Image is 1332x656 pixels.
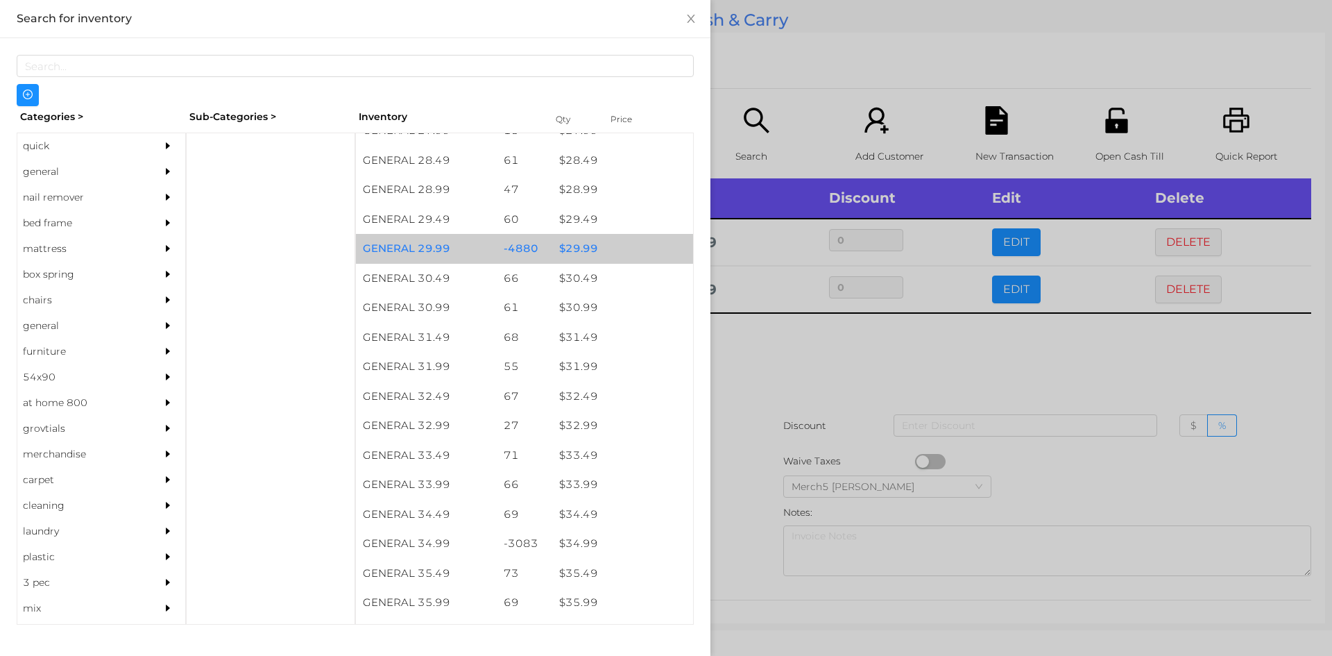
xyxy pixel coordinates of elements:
[552,470,693,500] div: $ 33.99
[497,146,553,176] div: 61
[356,470,497,500] div: GENERAL 33.99
[186,106,355,128] div: Sub-Categories >
[163,167,173,176] i: icon: caret-right
[552,175,693,205] div: $ 28.99
[356,588,497,618] div: GENERAL 35.99
[163,269,173,279] i: icon: caret-right
[163,398,173,407] i: icon: caret-right
[356,352,497,382] div: GENERAL 31.99
[163,449,173,459] i: icon: caret-right
[17,441,144,467] div: merchandise
[552,264,693,294] div: $ 30.49
[552,382,693,412] div: $ 32.49
[552,441,693,471] div: $ 33.49
[552,588,693,618] div: $ 35.99
[163,423,173,433] i: icon: caret-right
[17,287,144,313] div: chairs
[685,13,697,24] i: icon: close
[163,526,173,536] i: icon: caret-right
[497,175,553,205] div: 47
[17,339,144,364] div: furniture
[163,603,173,613] i: icon: caret-right
[552,110,594,129] div: Qty
[17,493,144,519] div: cleaning
[17,596,144,621] div: mix
[356,323,497,353] div: GENERAL 31.49
[552,352,693,382] div: $ 31.99
[17,390,144,416] div: at home 800
[163,192,173,202] i: icon: caret-right
[552,205,693,235] div: $ 29.49
[356,382,497,412] div: GENERAL 32.49
[163,475,173,485] i: icon: caret-right
[497,323,553,353] div: 68
[17,262,144,287] div: box spring
[356,411,497,441] div: GENERAL 32.99
[17,313,144,339] div: general
[17,621,144,647] div: appliances
[607,110,663,129] div: Price
[356,441,497,471] div: GENERAL 33.49
[356,293,497,323] div: GENERAL 30.99
[497,588,553,618] div: 69
[356,559,497,589] div: GENERAL 35.49
[163,321,173,330] i: icon: caret-right
[17,570,144,596] div: 3 pec
[497,411,553,441] div: 27
[497,559,553,589] div: 73
[17,106,186,128] div: Categories >
[163,372,173,382] i: icon: caret-right
[356,264,497,294] div: GENERAL 30.49
[552,146,693,176] div: $ 28.49
[497,500,553,530] div: 69
[497,441,553,471] div: 71
[163,552,173,562] i: icon: caret-right
[552,293,693,323] div: $ 30.99
[552,234,693,264] div: $ 29.99
[17,55,694,77] input: Search...
[17,159,144,185] div: general
[17,364,144,390] div: 54x90
[552,559,693,589] div: $ 35.49
[17,236,144,262] div: mattress
[356,205,497,235] div: GENERAL 29.49
[497,470,553,500] div: 66
[497,382,553,412] div: 67
[497,352,553,382] div: 55
[497,529,553,559] div: -3083
[17,133,144,159] div: quick
[163,141,173,151] i: icon: caret-right
[163,295,173,305] i: icon: caret-right
[356,234,497,264] div: GENERAL 29.99
[17,544,144,570] div: plastic
[163,244,173,253] i: icon: caret-right
[17,416,144,441] div: grovtials
[497,234,553,264] div: -4880
[552,500,693,530] div: $ 34.49
[552,618,693,648] div: $ 36.49
[552,411,693,441] div: $ 32.99
[356,500,497,530] div: GENERAL 34.49
[163,501,173,510] i: icon: caret-right
[497,264,553,294] div: 66
[497,205,553,235] div: 60
[552,323,693,353] div: $ 31.49
[17,210,144,236] div: bed frame
[163,578,173,587] i: icon: caret-right
[497,293,553,323] div: 61
[356,618,497,648] div: GENERAL 36.49
[497,618,553,648] div: 76
[17,519,144,544] div: laundry
[17,84,39,106] button: icon: plus-circle
[17,11,694,26] div: Search for inventory
[359,110,538,124] div: Inventory
[356,146,497,176] div: GENERAL 28.49
[163,218,173,228] i: icon: caret-right
[356,175,497,205] div: GENERAL 28.99
[17,467,144,493] div: carpet
[163,346,173,356] i: icon: caret-right
[552,529,693,559] div: $ 34.99
[356,529,497,559] div: GENERAL 34.99
[17,185,144,210] div: nail remover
